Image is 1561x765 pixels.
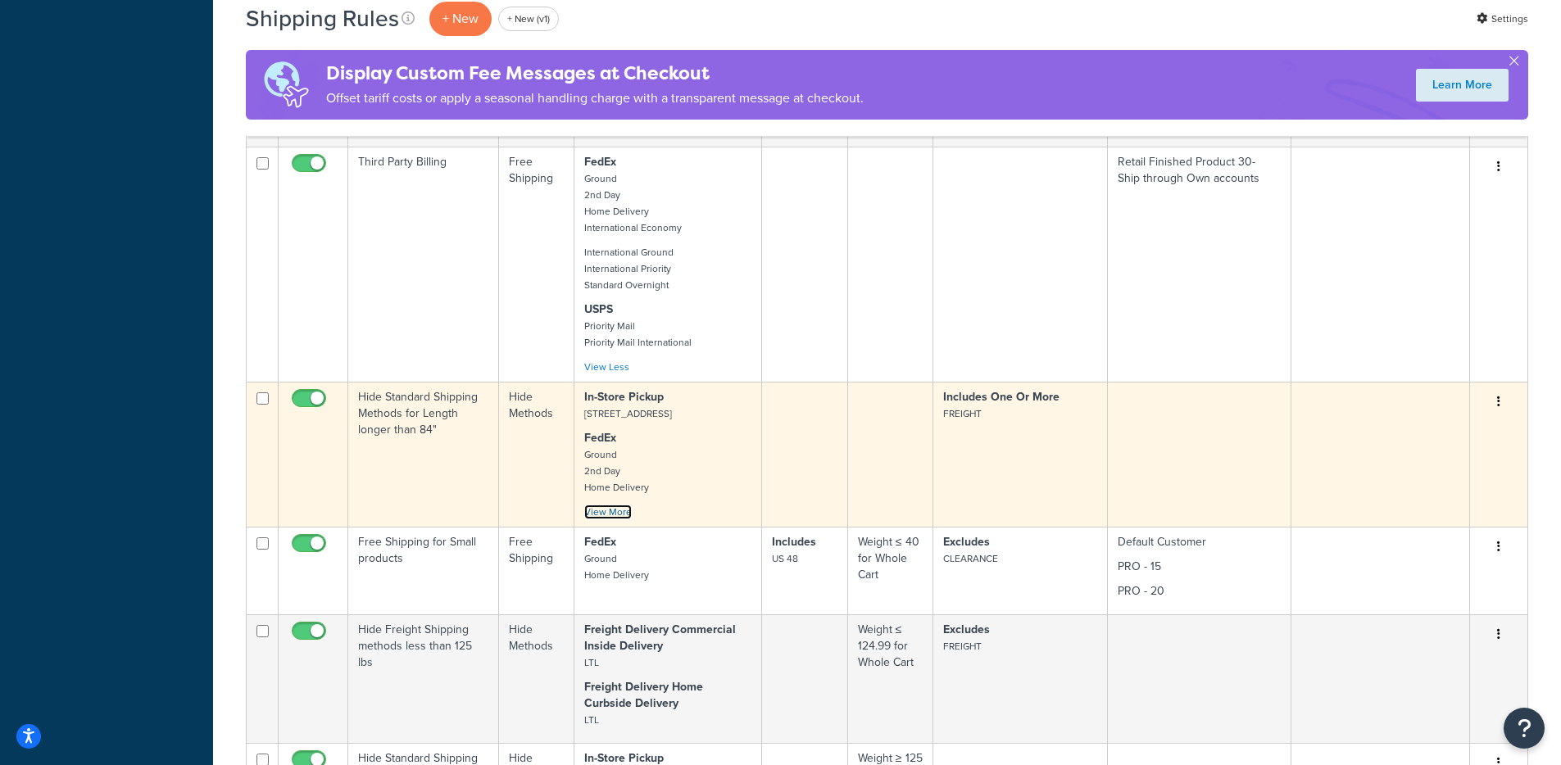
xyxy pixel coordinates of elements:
small: CLEARANCE [943,551,998,566]
td: Free Shipping for Small products [348,527,499,614]
small: Ground Home Delivery [584,551,649,582]
strong: Includes [772,533,816,550]
a: View Less [584,360,629,374]
td: Weight ≤ 40 for Whole Cart [848,527,933,614]
strong: Excludes [943,621,990,638]
button: Open Resource Center [1504,708,1545,749]
h4: Display Custom Fee Messages at Checkout [326,60,864,87]
a: View More [584,505,632,519]
small: Ground 2nd Day Home Delivery International Economy [584,171,682,235]
td: Hide Standard Shipping Methods for Length longer than 84" [348,382,499,527]
a: + New (v1) [498,7,559,31]
strong: In-Store Pickup [584,388,664,405]
p: + New [429,2,492,35]
td: Default Customer [1108,527,1291,614]
small: International Ground International Priority Standard Overnight [584,245,674,292]
td: Weight ≤ 124.99 for Whole Cart [848,614,933,743]
strong: FedEx [584,429,616,446]
h1: Shipping Rules [246,2,399,34]
p: PRO - 15 [1118,559,1280,575]
strong: FedEx [584,153,616,170]
small: US 48 [772,551,798,566]
small: Ground 2nd Day Home Delivery [584,447,649,495]
small: [STREET_ADDRESS] [584,406,672,421]
img: duties-banner-06bc72dcb5fe05cb3f9472aba00be2ae8eb53ab6f0d8bb03d382ba314ac3c341.png [246,50,326,120]
strong: Excludes [943,533,990,550]
strong: Freight Delivery Commercial Inside Delivery [584,621,736,654]
td: Hide Methods [499,382,574,527]
strong: USPS [584,301,613,318]
small: LTL [584,713,599,727]
p: PRO - 20 [1118,583,1280,600]
strong: Includes One Or More [943,388,1060,405]
td: Retail Finished Product 30- Ship through Own accounts [1108,147,1291,382]
td: Free Shipping [499,527,574,614]
small: FREIGHT [943,406,982,421]
strong: Freight Delivery Home Curbside Delivery [584,678,703,712]
p: Offset tariff costs or apply a seasonal handling charge with a transparent message at checkout. [326,87,864,110]
td: Hide Methods [499,614,574,743]
a: Settings [1477,7,1528,30]
small: Priority Mail Priority Mail International [584,319,692,350]
small: LTL [584,655,599,670]
td: Third Party Billing [348,147,499,382]
td: Hide Freight Shipping methods less than 125 lbs [348,614,499,743]
td: Free Shipping [499,147,574,382]
strong: FedEx [584,533,616,550]
a: Learn More [1416,69,1509,102]
small: FREIGHT [943,639,982,654]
